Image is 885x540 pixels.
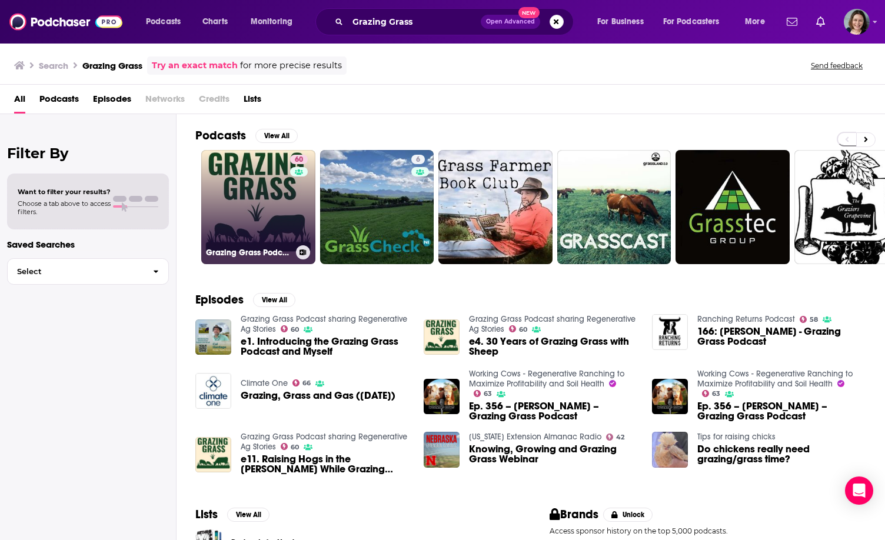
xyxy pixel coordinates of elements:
[291,445,299,450] span: 60
[241,454,410,474] span: e11. Raising Hogs in the [PERSON_NAME] While Grazing Grass with a Flerd
[411,155,425,164] a: 6
[469,444,638,464] a: Knowing, Growing and Grazing Grass Webinar
[652,432,688,468] img: Do chickens really need grazing/grass time?
[469,314,636,334] a: Grazing Grass Podcast sharing Regenerative Ag Stories
[292,379,311,386] a: 66
[844,9,870,35] span: Logged in as micglogovac
[663,14,720,30] span: For Podcasters
[712,391,720,396] span: 63
[255,129,298,143] button: View All
[195,319,231,355] a: e1. Introducing the Grazing Grass Podcast and Myself
[202,14,228,30] span: Charts
[424,319,460,355] img: e4. 30 Years of Grazing Grass with Sheep
[424,432,460,468] a: Knowing, Growing and Grazing Grass Webinar
[152,59,238,72] a: Try an exact match
[469,369,624,389] a: Working Cows - Regenerative Ranching to Maximize Profitability and Soil Health
[697,432,776,442] a: Tips for raising chicks
[509,325,528,332] a: 60
[7,145,169,162] h2: Filter By
[244,89,261,114] a: Lists
[201,150,315,264] a: 60Grazing Grass Podcast sharing Regenerative Ag Stories
[469,336,638,356] a: e4. 30 Years of Grazing Grass with Sheep
[242,12,308,31] button: open menu
[800,316,819,323] a: 58
[589,12,658,31] button: open menu
[844,9,870,35] button: Show profile menu
[807,61,866,71] button: Send feedback
[424,379,460,415] img: Ep. 356 – Cal Hardage – Grazing Grass Podcast
[195,292,244,307] h2: Episodes
[195,437,231,473] img: e11. Raising Hogs in the Woods While Grazing Grass with a Flerd
[550,507,598,522] h2: Brands
[697,444,866,464] a: Do chickens really need grazing/grass time?
[290,155,308,164] a: 60
[195,128,298,143] a: PodcastsView All
[146,14,181,30] span: Podcasts
[697,401,866,421] span: Ep. 356 – [PERSON_NAME] – Grazing Grass Podcast
[327,8,585,35] div: Search podcasts, credits, & more...
[519,327,527,332] span: 60
[241,432,407,452] a: Grazing Grass Podcast sharing Regenerative Ag Stories
[241,378,288,388] a: Climate One
[295,154,303,166] span: 60
[697,401,866,421] a: Ep. 356 – Cal Hardage – Grazing Grass Podcast
[697,326,866,346] span: 166: [PERSON_NAME] - Grazing Grass Podcast
[241,454,410,474] a: e11. Raising Hogs in the Woods While Grazing Grass with a Flerd
[597,14,644,30] span: For Business
[810,317,818,322] span: 58
[93,89,131,114] a: Episodes
[745,14,765,30] span: More
[138,12,196,31] button: open menu
[656,12,737,31] button: open menu
[8,268,144,275] span: Select
[195,507,218,522] h2: Lists
[518,7,540,18] span: New
[702,390,721,397] a: 63
[550,526,866,535] p: Access sponsor history on the top 5,000 podcasts.
[7,239,169,250] p: Saved Searches
[281,443,300,450] a: 60
[481,15,540,29] button: Open AdvancedNew
[469,401,638,421] span: Ep. 356 – [PERSON_NAME] – Grazing Grass Podcast
[195,128,246,143] h2: Podcasts
[474,390,493,397] a: 63
[206,248,291,258] h3: Grazing Grass Podcast sharing Regenerative Ag Stories
[652,314,688,350] a: 166: Cal Hardage - Grazing Grass Podcast
[616,435,624,440] span: 42
[14,89,25,114] a: All
[227,508,270,522] button: View All
[39,89,79,114] a: Podcasts
[469,401,638,421] a: Ep. 356 – Cal Hardage – Grazing Grass Podcast
[302,381,311,386] span: 66
[9,11,122,33] img: Podchaser - Follow, Share and Rate Podcasts
[7,258,169,285] button: Select
[195,507,270,522] a: ListsView All
[18,199,111,216] span: Choose a tab above to access filters.
[241,336,410,356] a: e1. Introducing the Grazing Grass Podcast and Myself
[484,391,492,396] span: 63
[18,188,111,196] span: Want to filter your results?
[737,12,780,31] button: open menu
[652,379,688,415] img: Ep. 356 – Cal Hardage – Grazing Grass Podcast
[195,12,235,31] a: Charts
[697,326,866,346] a: 166: Cal Hardage - Grazing Grass Podcast
[348,12,481,31] input: Search podcasts, credits, & more...
[195,373,231,409] img: Grazing, Grass and Gas (10/3/13)
[145,89,185,114] span: Networks
[416,154,420,166] span: 6
[240,59,342,72] span: for more precise results
[241,391,395,401] a: Grazing, Grass and Gas (10/3/13)
[281,325,300,332] a: 60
